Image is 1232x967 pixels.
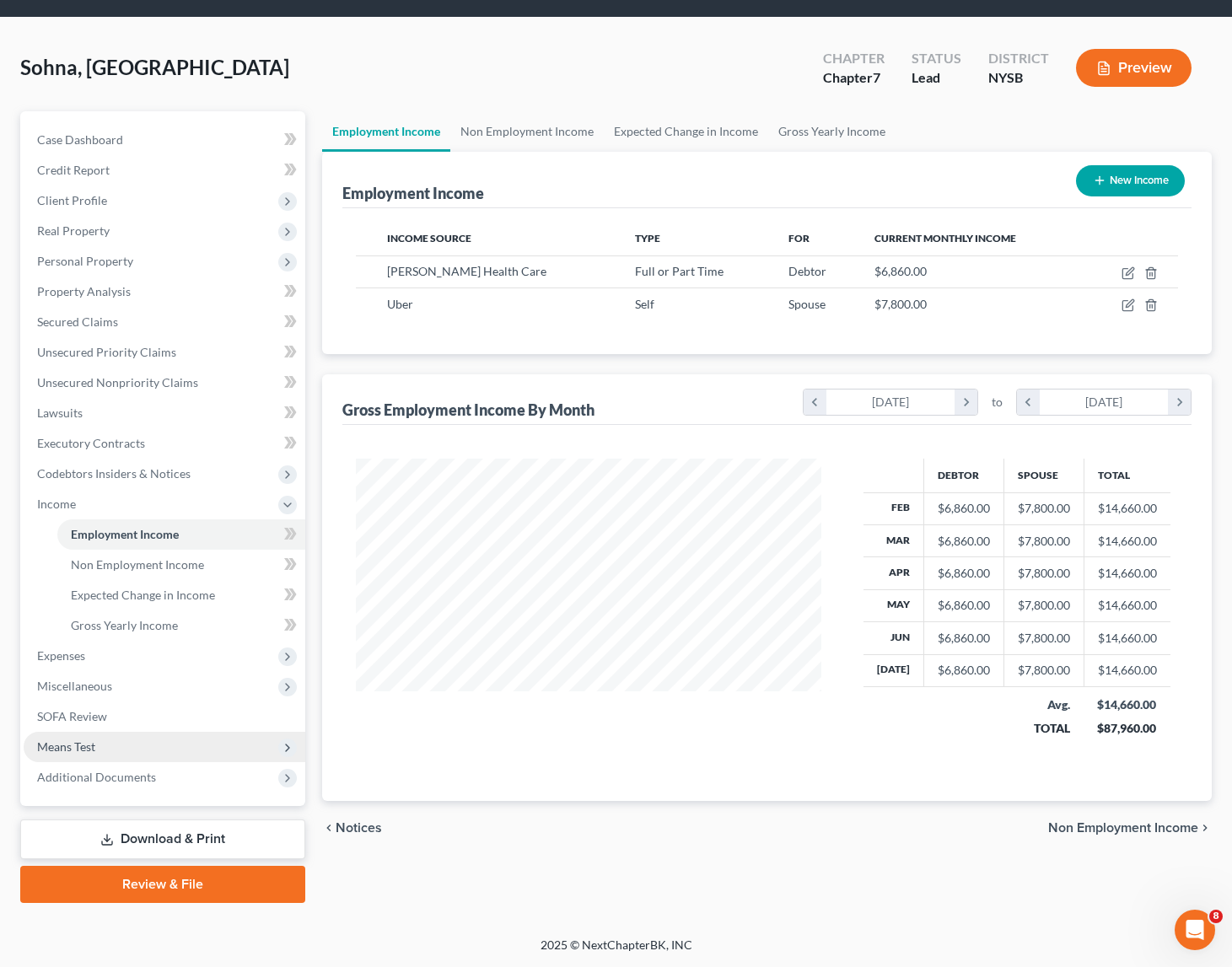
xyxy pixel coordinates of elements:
[863,654,924,686] th: [DATE]
[37,254,133,268] span: Personal Property
[1048,821,1198,835] span: Non Employment Income
[71,557,204,572] span: Non Employment Income
[938,630,990,647] div: $6,860.00
[1018,597,1070,614] div: $7,800.00
[322,821,336,835] i: chevron_left
[912,49,961,68] div: Status
[1076,49,1192,87] button: Preview
[57,550,305,580] a: Non Employment Income
[863,492,924,524] th: Feb
[136,937,1097,967] div: 2025 © NextChapterBK, INC
[635,232,660,244] span: Type
[450,111,604,152] a: Non Employment Income
[37,709,107,723] span: SOFA Review
[20,819,305,859] a: Download & Print
[24,398,305,428] a: Lawsuits
[24,277,305,307] a: Property Analysis
[1018,662,1070,679] div: $7,800.00
[1084,589,1170,621] td: $14,660.00
[804,389,826,415] i: chevron_left
[938,533,990,550] div: $6,860.00
[71,527,179,541] span: Employment Income
[24,125,305,155] a: Case Dashboard
[57,519,305,550] a: Employment Income
[24,701,305,732] a: SOFA Review
[37,375,198,389] span: Unsecured Nonpriority Claims
[1084,557,1170,589] td: $14,660.00
[37,497,76,511] span: Income
[387,297,413,311] span: Uber
[1017,696,1070,713] div: Avg.
[1040,389,1169,415] div: [DATE]
[322,821,382,835] button: chevron_left Notices
[1003,459,1084,492] th: Spouse
[342,183,484,203] div: Employment Income
[863,557,924,589] th: Apr
[20,55,289,79] span: Sohna, [GEOGRAPHIC_DATA]
[1175,910,1215,950] iframe: Intercom live chat
[20,866,305,903] a: Review & File
[387,264,546,278] span: [PERSON_NAME] Health Care
[1017,389,1040,415] i: chevron_left
[826,389,955,415] div: [DATE]
[37,193,107,207] span: Client Profile
[57,580,305,610] a: Expected Change in Income
[37,466,191,481] span: Codebtors Insiders & Notices
[863,589,924,621] th: May
[57,610,305,641] a: Gross Yearly Income
[37,648,85,663] span: Expenses
[938,662,990,679] div: $6,860.00
[1018,533,1070,550] div: $7,800.00
[1048,821,1212,835] button: Non Employment Income chevron_right
[37,345,176,359] span: Unsecured Priority Claims
[1017,720,1070,737] div: TOTAL
[874,264,927,278] span: $6,860.00
[938,500,990,517] div: $6,860.00
[1084,524,1170,556] td: $14,660.00
[988,68,1049,88] div: NYSB
[604,111,768,152] a: Expected Change in Income
[37,223,110,238] span: Real Property
[1018,565,1070,582] div: $7,800.00
[37,132,123,147] span: Case Dashboard
[1018,630,1070,647] div: $7,800.00
[342,400,594,420] div: Gross Employment Income By Month
[823,68,885,88] div: Chapter
[37,163,110,177] span: Credit Report
[1168,389,1191,415] i: chevron_right
[768,111,896,152] a: Gross Yearly Income
[37,739,95,754] span: Means Test
[863,622,924,654] th: Jun
[788,232,810,244] span: For
[387,232,471,244] span: Income Source
[938,597,990,614] div: $6,860.00
[1198,821,1212,835] i: chevron_right
[1084,622,1170,654] td: $14,660.00
[1097,720,1157,737] div: $87,960.00
[1018,500,1070,517] div: $7,800.00
[955,389,977,415] i: chevron_right
[912,68,961,88] div: Lead
[823,49,885,68] div: Chapter
[1097,696,1157,713] div: $14,660.00
[71,588,215,602] span: Expected Change in Income
[788,297,826,311] span: Spouse
[37,406,83,420] span: Lawsuits
[938,565,990,582] div: $6,860.00
[1084,459,1170,492] th: Total
[1084,654,1170,686] td: $14,660.00
[788,264,826,278] span: Debtor
[37,314,118,329] span: Secured Claims
[322,111,450,152] a: Employment Income
[24,337,305,368] a: Unsecured Priority Claims
[988,49,1049,68] div: District
[1209,910,1223,923] span: 8
[874,232,1016,244] span: Current Monthly Income
[1084,492,1170,524] td: $14,660.00
[863,524,924,556] th: Mar
[24,307,305,337] a: Secured Claims
[923,459,1003,492] th: Debtor
[71,618,178,632] span: Gross Yearly Income
[336,821,382,835] span: Notices
[873,69,880,85] span: 7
